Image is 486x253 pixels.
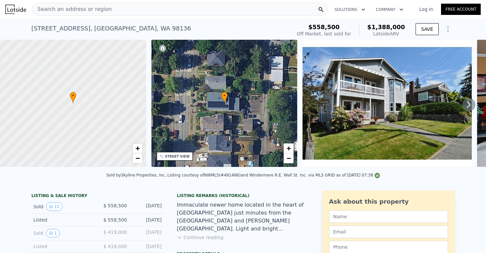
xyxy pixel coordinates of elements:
[177,193,309,198] div: Listing Remarks (Historical)
[46,202,62,211] button: View historical data
[441,23,455,36] button: Show Options
[297,30,351,37] div: Off Market, last sold for
[133,143,142,153] a: Zoom in
[46,229,60,237] button: View historical data
[135,144,140,152] span: +
[308,24,340,30] span: $558,500
[32,5,112,13] span: Search an address or region
[103,203,127,208] span: $ 558,500
[165,154,190,159] div: STREET VIEW
[133,153,142,163] a: Zoom out
[33,202,92,211] div: Sold
[132,229,162,237] div: [DATE]
[103,217,127,223] span: $ 558,500
[367,24,405,30] span: $1,388,000
[287,144,291,152] span: +
[177,234,223,241] button: Continue reading
[132,243,162,250] div: [DATE]
[329,4,371,16] button: Solutions
[33,229,92,237] div: Sold
[284,143,294,153] a: Zoom in
[33,217,92,223] div: Listed
[70,93,76,99] span: •
[287,154,291,162] span: −
[221,92,228,103] div: •
[132,217,162,223] div: [DATE]
[103,244,127,249] span: $ 419,000
[103,229,127,235] span: $ 419,000
[329,226,448,238] input: Email
[284,153,294,163] a: Zoom out
[177,201,309,233] div: Immaculate newer home located in the heart of [GEOGRAPHIC_DATA] just minutes from the [GEOGRAPHIC...
[303,40,472,167] img: Sale: 118905933 Parcel: 97731004
[33,243,92,250] div: Listed
[132,202,162,211] div: [DATE]
[367,30,405,37] div: Lotside ARV
[416,23,439,35] button: SAVE
[329,197,448,206] div: Ask about this property
[31,24,191,33] div: [STREET_ADDRESS] , [GEOGRAPHIC_DATA] , WA 98136
[221,93,228,99] span: •
[375,173,380,178] img: NWMLS Logo
[106,173,167,177] div: Sold by Skyline Properties, Inc. .
[70,92,76,103] div: •
[31,193,164,200] div: LISTING & SALE HISTORY
[441,4,481,15] a: Free Account
[5,5,26,14] img: Lotside
[135,154,140,162] span: −
[371,4,409,16] button: Company
[411,6,441,13] a: Log In
[167,173,380,177] div: Listing courtesy of NWMLS (#491486) and Windermere R.E. Wall St. Inc. via MLS GRID as of [DATE] 0...
[329,210,448,223] input: Name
